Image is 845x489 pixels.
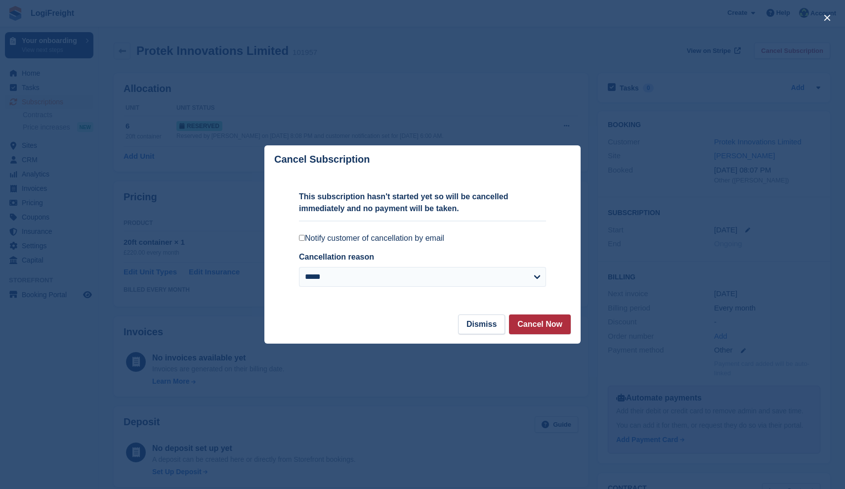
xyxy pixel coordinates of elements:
[274,154,370,165] p: Cancel Subscription
[458,314,505,334] button: Dismiss
[509,314,571,334] button: Cancel Now
[299,191,546,215] p: This subscription hasn't started yet so will be cancelled immediately and no payment will be taken.
[299,253,374,261] label: Cancellation reason
[299,233,546,243] label: Notify customer of cancellation by email
[299,235,305,241] input: Notify customer of cancellation by email
[819,10,835,26] button: close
